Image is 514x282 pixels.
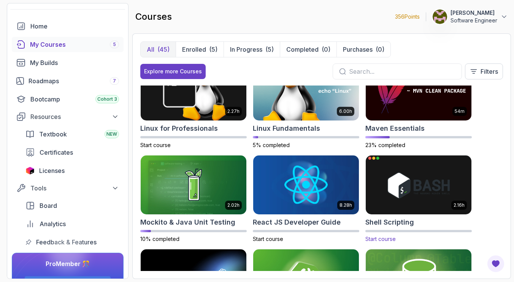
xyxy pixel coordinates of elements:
span: Start course [140,142,171,148]
p: In Progress [230,45,262,54]
h2: Linux Fundamentals [253,123,320,134]
button: Explore more Courses [140,64,206,79]
div: (45) [157,45,170,54]
div: Bootcamp [30,95,119,104]
div: Home [30,22,119,31]
span: 7 [113,78,116,84]
button: user profile image[PERSON_NAME]Software Engineer [432,9,508,24]
p: 54m [455,108,465,114]
a: analytics [21,216,124,231]
p: 2.16h [454,202,465,208]
div: (0) [376,45,384,54]
h2: React JS Developer Guide [253,217,341,228]
p: Software Engineer [451,17,497,24]
span: 5 [113,41,116,48]
span: Textbook [39,130,67,139]
p: 2.02h [227,202,240,208]
p: [PERSON_NAME] [451,9,497,17]
input: Search... [349,67,455,76]
span: Analytics [40,219,66,228]
h2: Shell Scripting [365,217,414,228]
p: 2.27h [227,108,240,114]
a: certificates [21,145,124,160]
img: jetbrains icon [25,167,35,174]
span: NEW [106,131,117,137]
button: Tools [12,181,124,195]
button: Filters [465,63,503,79]
span: 10% completed [140,236,179,242]
p: Enrolled [182,45,206,54]
button: All(45) [141,42,176,57]
a: textbook [21,127,124,142]
img: user profile image [433,10,447,24]
div: Tools [30,184,119,193]
a: courses [12,37,124,52]
div: Explore more Courses [144,68,202,75]
div: My Courses [30,40,119,49]
a: builds [12,55,124,70]
a: licenses [21,163,124,178]
button: Enrolled(5) [176,42,224,57]
img: Linux for Professionals card [141,61,246,120]
span: Start course [365,236,396,242]
h2: courses [135,11,172,23]
div: (0) [322,45,330,54]
p: 8.28h [339,202,352,208]
h2: Mockito & Java Unit Testing [140,217,235,228]
button: In Progress(5) [224,42,280,57]
button: Purchases(0) [336,42,390,57]
h2: Maven Essentials [365,123,425,134]
a: bootcamp [12,92,124,107]
div: Roadmaps [29,76,119,86]
img: Shell Scripting card [363,154,474,216]
span: Feedback & Features [36,238,97,247]
h2: Linux for Professionals [140,123,218,134]
a: feedback [21,234,124,250]
button: Open Feedback Button [487,255,505,273]
a: roadmaps [12,73,124,89]
p: Purchases [343,45,373,54]
button: Completed(0) [280,42,336,57]
span: Certificates [40,148,73,157]
div: (5) [265,45,274,54]
p: Completed [286,45,319,54]
a: Linux Fundamentals card6.00hLinux Fundamentals5% completed [253,61,359,149]
p: 6.00h [339,108,352,114]
a: board [21,198,124,213]
button: Resources [12,110,124,124]
p: All [147,45,154,54]
div: (5) [209,45,217,54]
span: Board [40,201,57,210]
div: Resources [30,112,119,121]
a: Mockito & Java Unit Testing card2.02hMockito & Java Unit Testing10% completed [140,155,247,243]
span: Start course [253,236,283,242]
a: home [12,19,124,34]
img: Mockito & Java Unit Testing card [141,155,246,215]
span: 23% completed [365,142,405,148]
a: Maven Essentials card54mMaven Essentials23% completed [365,61,472,149]
p: 356 Points [395,13,420,21]
span: Licenses [39,166,65,175]
div: My Builds [30,58,119,67]
p: Filters [481,67,498,76]
span: Cohort 3 [97,96,117,102]
span: 5% completed [253,142,290,148]
img: Maven Essentials card [366,61,471,120]
img: Linux Fundamentals card [253,61,359,120]
img: React JS Developer Guide card [253,155,359,215]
